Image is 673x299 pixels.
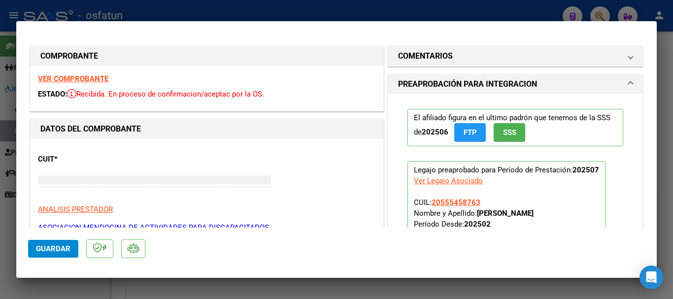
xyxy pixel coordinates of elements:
button: SSS [494,123,525,141]
span: ESTADO: [38,90,67,99]
p: Legajo preaprobado para Período de Prestación: [407,161,606,292]
p: El afiliado figura en el ultimo padrón que tenemos de la SSS de [407,109,623,146]
h1: COMENTARIOS [398,50,453,62]
p: ASOCIACION MENDOCINA DE ACTIVIDADES PARA DISCAPACITADOS [38,222,376,233]
a: VER COMPROBANTE [38,74,108,83]
div: Open Intercom Messenger [639,266,663,289]
strong: DATOS DEL COMPROBANTE [40,124,141,133]
strong: 202502 [464,220,491,229]
span: Recibida. En proceso de confirmacion/aceptac por la OS. [67,90,264,99]
strong: 202507 [572,166,599,174]
span: ANALISIS PRESTADOR [38,205,113,214]
div: Ver Legajo Asociado [414,175,483,186]
strong: COMPROBANTE [40,51,98,61]
h1: PREAPROBACIÓN PARA INTEGRACION [398,78,537,90]
span: FTP [464,129,477,137]
mat-expansion-panel-header: PREAPROBACIÓN PARA INTEGRACION [388,74,642,94]
p: CUIT [38,154,139,165]
strong: [PERSON_NAME] [477,209,534,218]
mat-expansion-panel-header: COMENTARIOS [388,46,642,66]
span: 20555458763 [432,198,480,207]
span: Guardar [36,244,70,253]
span: CUIL: Nombre y Apellido: Período Desde: Período Hasta: Admite Dependencia: [414,198,534,261]
button: FTP [454,123,486,141]
button: Guardar [28,240,78,258]
span: SSS [503,129,516,137]
strong: 202506 [422,128,448,136]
